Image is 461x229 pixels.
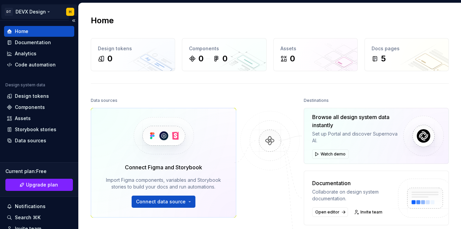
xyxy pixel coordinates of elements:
div: Set up Portal and discover Supernova AI. [312,131,398,144]
span: Upgrade plan [26,181,58,188]
div: Code automation [15,61,56,68]
div: 0 [290,53,295,64]
div: 0 [198,53,204,64]
div: Components [15,104,45,111]
div: Data sources [91,96,117,105]
button: Search ⌘K [4,212,74,223]
div: Collaborate on design system documentation. [312,189,392,202]
a: Components00 [182,38,266,71]
div: Assets [280,45,351,52]
a: Design tokens [4,91,74,102]
div: H [69,9,72,15]
div: 0 [107,53,112,64]
div: Storybook stories [15,126,56,133]
div: Destinations [304,96,329,105]
div: Design tokens [98,45,168,52]
a: Docs pages5 [364,38,449,71]
a: Open editor [312,207,348,217]
div: Home [15,28,28,35]
div: DT [5,8,13,16]
div: Components [189,45,259,52]
div: Import Figma components, variables and Storybook stories to build your docs and run automations. [101,177,226,190]
button: Collapse sidebar [69,16,78,25]
div: Data sources [15,137,46,144]
a: Components [4,102,74,113]
span: Open editor [315,209,340,215]
div: Analytics [15,50,36,57]
div: Connect Figma and Storybook [125,163,202,171]
div: Design tokens [15,93,49,99]
a: Storybook stories [4,124,74,135]
a: Home [4,26,74,37]
div: 0 [222,53,227,64]
div: Assets [15,115,31,122]
a: Data sources [4,135,74,146]
div: Browse all design system data instantly [312,113,398,129]
a: Design tokens0 [91,38,175,71]
button: DTDEVX DesignH [1,4,77,19]
div: Current plan : Free [5,168,73,175]
a: Assets [4,113,74,124]
div: DEVX Design [16,8,46,15]
div: Documentation [312,179,392,187]
span: Invite team [360,209,382,215]
a: Assets0 [273,38,358,71]
a: Upgrade plan [5,179,73,191]
a: Documentation [4,37,74,48]
span: Watch demo [321,151,346,157]
div: Docs pages [372,45,442,52]
button: Connect data source [132,196,195,208]
button: Watch demo [312,149,349,159]
div: Design system data [5,82,45,88]
div: 5 [381,53,386,64]
span: Connect data source [136,198,186,205]
a: Code automation [4,59,74,70]
button: Notifications [4,201,74,212]
h2: Home [91,15,114,26]
a: Invite team [352,207,385,217]
div: Documentation [15,39,51,46]
a: Analytics [4,48,74,59]
div: Notifications [15,203,46,210]
div: Search ⌘K [15,214,40,221]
